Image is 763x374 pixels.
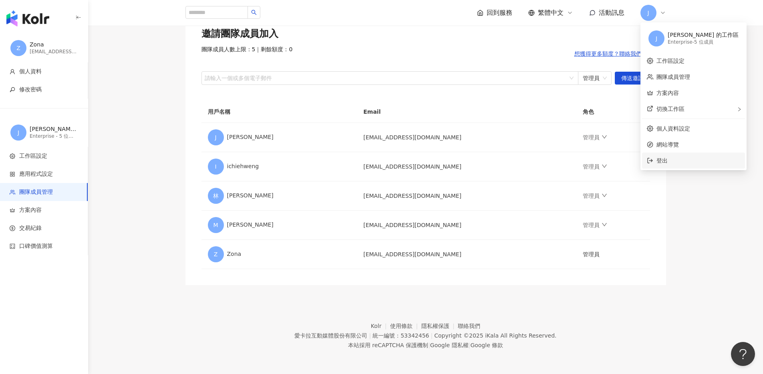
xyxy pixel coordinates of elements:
[583,222,607,228] a: 管理員
[647,8,649,17] span: J
[10,87,15,92] span: key
[477,8,512,17] a: 回到服務
[602,222,607,227] span: down
[469,342,471,348] span: |
[10,243,15,249] span: calculator
[431,332,433,339] span: |
[215,162,216,171] span: I
[201,27,650,41] div: 邀請團隊成員加入
[19,188,53,196] span: 團隊成員管理
[487,8,512,17] span: 回到服務
[668,31,739,39] div: [PERSON_NAME] 的工作區
[10,225,15,231] span: dollar
[656,58,684,64] a: 工作區設定
[656,140,740,149] span: 網站導覽
[19,68,42,76] span: 個人資料
[201,101,357,123] th: 用戶名稱
[574,50,642,57] span: 想獲得更多額度？聯絡我們
[213,221,218,229] span: M
[208,217,351,233] div: [PERSON_NAME]
[19,152,47,160] span: 工作區設定
[485,332,499,339] a: iKala
[19,224,42,232] span: 交易紀錄
[30,41,78,49] div: Zona
[656,34,657,43] span: J
[538,8,564,17] span: 繁體中文
[357,152,576,181] td: [EMAIL_ADDRESS][DOMAIN_NAME]
[602,163,607,169] span: down
[602,193,607,198] span: down
[615,72,650,84] button: 傳送邀請
[19,86,42,94] span: 修改密碼
[430,342,469,348] a: Google 隱私權
[251,10,257,15] span: search
[19,170,53,178] span: 應用程式設定
[372,332,429,339] div: 統一編號：53342456
[583,163,607,170] a: 管理員
[434,332,556,339] div: Copyright © 2025 All Rights Reserved.
[30,125,78,133] div: [PERSON_NAME] 的工作區
[576,240,650,269] td: 管理員
[201,46,293,62] span: 團隊成員人數上限：5 ｜ 剩餘額度：0
[19,206,42,214] span: 方案內容
[656,125,690,132] a: 個人資料設定
[357,101,576,123] th: Email
[599,9,624,16] span: 活動訊息
[583,72,607,84] span: 管理員
[583,134,607,141] a: 管理員
[208,246,351,262] div: Zona
[357,123,576,152] td: [EMAIL_ADDRESS][DOMAIN_NAME]
[656,90,679,96] a: 方案內容
[357,240,576,269] td: [EMAIL_ADDRESS][DOMAIN_NAME]
[19,242,53,250] span: 口碑價值測算
[576,101,650,123] th: 角色
[656,74,690,80] a: 團隊成員管理
[215,133,216,142] span: J
[213,191,219,200] span: 林
[357,181,576,211] td: [EMAIL_ADDRESS][DOMAIN_NAME]
[731,342,755,366] iframe: Help Scout Beacon - Open
[621,72,644,85] span: 傳送邀請
[656,106,684,112] span: 切換工作區
[18,128,19,137] span: J
[6,10,49,26] img: logo
[16,44,20,52] span: Z
[369,332,371,339] span: |
[656,157,668,164] span: 登出
[30,48,78,55] div: [EMAIL_ADDRESS][DOMAIN_NAME]
[357,211,576,240] td: [EMAIL_ADDRESS][DOMAIN_NAME]
[214,250,218,259] span: Z
[566,46,650,62] button: 想獲得更多額度？聯絡我們
[421,323,458,329] a: 隱私權保護
[208,188,351,204] div: [PERSON_NAME]
[348,340,503,350] span: 本站採用 reCAPTCHA 保護機制
[428,342,430,348] span: |
[10,171,15,177] span: appstore
[583,193,607,199] a: 管理員
[371,323,390,329] a: Kolr
[10,69,15,74] span: user
[208,159,351,175] div: ichiehweng
[470,342,503,348] a: Google 條款
[602,134,607,140] span: down
[30,133,78,140] div: Enterprise - 5 位成員
[458,323,480,329] a: 聯絡我們
[668,39,739,46] div: Enterprise - 5 位成員
[208,129,351,145] div: [PERSON_NAME]
[737,107,742,112] span: right
[390,323,421,329] a: 使用條款
[294,332,367,339] div: 愛卡拉互動媒體股份有限公司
